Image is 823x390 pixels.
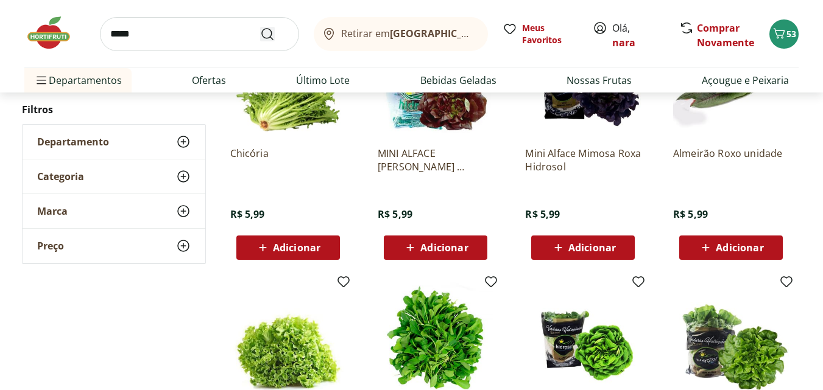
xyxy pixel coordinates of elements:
[23,125,205,159] button: Departamento
[612,36,635,49] a: nara
[23,229,205,263] button: Preço
[786,28,796,40] span: 53
[378,147,493,173] a: MINI ALFACE [PERSON_NAME] HIDROSOL
[522,22,578,46] span: Meus Favoritos
[100,17,299,51] input: search
[24,15,85,51] img: Hortifruti
[22,97,206,122] h2: Filtros
[23,194,205,228] button: Marca
[567,73,632,88] a: Nossas Frutas
[716,243,763,252] span: Adicionar
[679,235,783,260] button: Adicionar
[384,235,487,260] button: Adicionar
[673,207,708,221] span: R$ 5,99
[525,147,641,173] a: Mini Alface Mimosa Roxa Hidrosol
[420,243,468,252] span: Adicionar
[236,235,340,260] button: Adicionar
[37,170,84,183] span: Categoria
[697,21,754,49] a: Comprar Novamente
[503,22,578,46] a: Meus Favoritos
[37,205,68,217] span: Marca
[702,73,789,88] a: Açougue e Peixaria
[341,28,476,39] span: Retirar em
[420,73,496,88] a: Bebidas Geladas
[296,73,350,88] a: Último Lote
[531,235,635,260] button: Adicionar
[34,66,122,95] span: Departamentos
[230,207,265,221] span: R$ 5,99
[230,147,346,173] a: Chicória
[37,136,109,148] span: Departamento
[273,243,320,252] span: Adicionar
[568,243,616,252] span: Adicionar
[390,27,595,40] b: [GEOGRAPHIC_DATA]/[GEOGRAPHIC_DATA]
[260,27,289,41] button: Submit Search
[192,73,226,88] a: Ofertas
[525,207,560,221] span: R$ 5,99
[37,240,64,252] span: Preço
[378,207,412,221] span: R$ 5,99
[673,147,789,173] a: Almeirão Roxo unidade
[314,17,488,51] button: Retirar em[GEOGRAPHIC_DATA]/[GEOGRAPHIC_DATA]
[34,66,49,95] button: Menu
[769,19,799,49] button: Carrinho
[23,159,205,193] button: Categoria
[612,21,666,50] span: Olá,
